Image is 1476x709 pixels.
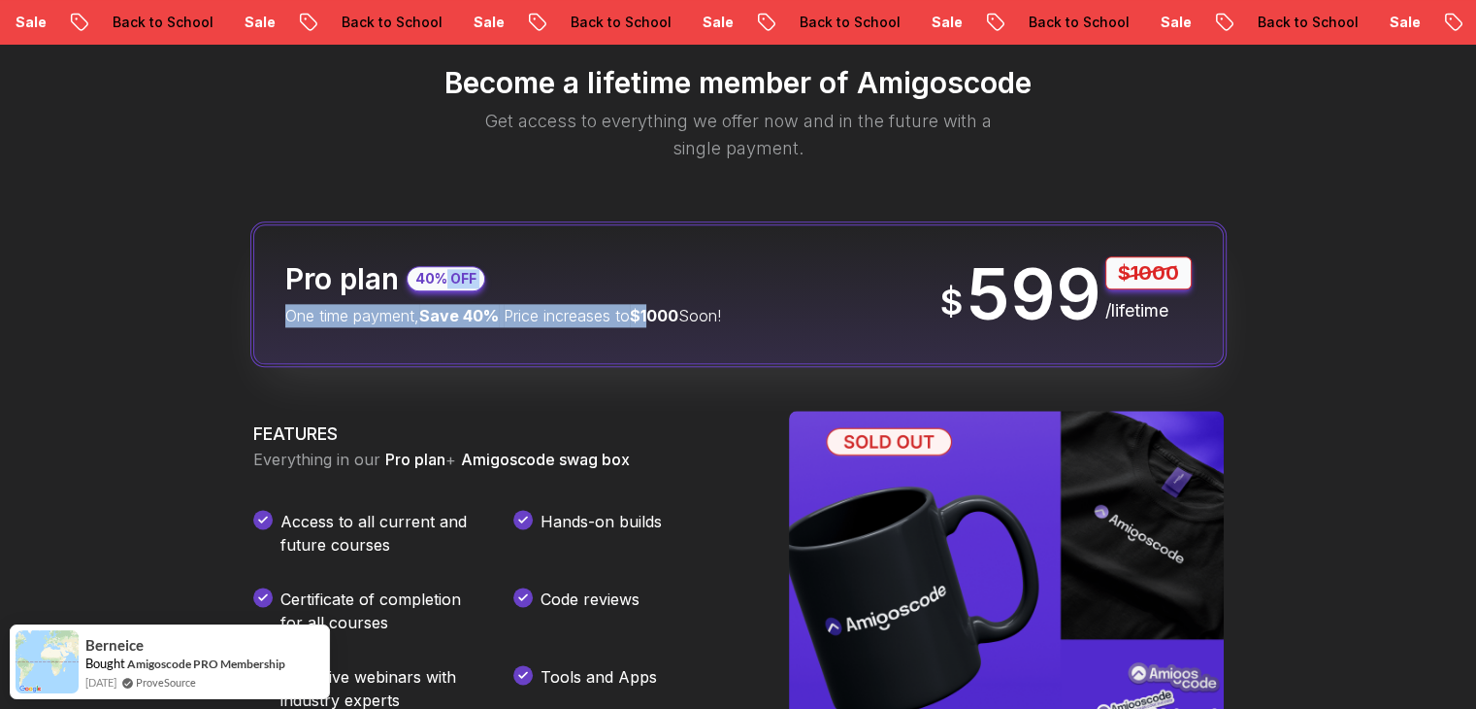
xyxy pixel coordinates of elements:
[85,637,144,654] span: Berneice
[280,510,482,557] p: Access to all current and future courses
[679,13,741,32] p: Sale
[16,630,79,693] img: provesource social proof notification image
[127,657,285,671] a: Amigoscode PRO Membership
[1105,256,1192,289] p: $1000
[776,13,908,32] p: Back to School
[156,65,1321,100] h2: Become a lifetime member of Amigoscode
[136,674,196,691] a: ProveSource
[285,261,399,296] h2: Pro plan
[415,269,476,288] p: 40% OFF
[1366,13,1428,32] p: Sale
[541,510,662,557] p: Hands-on builds
[541,588,640,634] p: Code reviews
[461,450,630,469] span: Amigoscode swag box
[630,306,678,325] span: $1000
[385,450,445,469] span: Pro plan
[253,421,742,448] h3: FEATURES
[280,588,482,634] p: Certificate of completion for all courses
[940,283,963,321] span: $
[967,259,1101,329] p: 599
[1137,13,1199,32] p: Sale
[450,13,512,32] p: Sale
[221,13,283,32] p: Sale
[459,108,1018,162] p: Get access to everything we offer now and in the future with a single payment.
[253,448,742,471] p: Everything in our +
[85,674,116,691] span: [DATE]
[1105,297,1192,324] p: /lifetime
[85,656,125,671] span: Bought
[318,13,450,32] p: Back to School
[547,13,679,32] p: Back to School
[1234,13,1366,32] p: Back to School
[419,306,499,325] span: Save 40%
[1005,13,1137,32] p: Back to School
[285,304,721,327] p: One time payment, Price increases to Soon!
[89,13,221,32] p: Back to School
[908,13,970,32] p: Sale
